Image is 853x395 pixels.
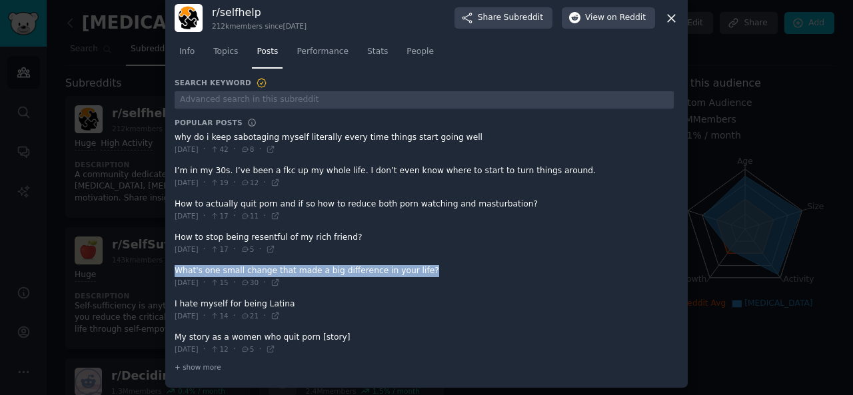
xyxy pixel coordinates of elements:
[175,4,203,32] img: selfhelp
[175,118,243,127] h3: Popular Posts
[175,278,199,287] span: [DATE]
[478,12,543,24] span: Share
[263,310,266,322] span: ·
[210,344,228,354] span: 12
[607,12,646,24] span: on Reddit
[179,46,195,58] span: Info
[252,41,283,69] a: Posts
[210,178,228,187] span: 19
[175,77,268,89] h3: Search Keyword
[212,21,307,31] div: 212k members since [DATE]
[259,244,261,256] span: ·
[241,278,259,287] span: 30
[257,46,278,58] span: Posts
[210,145,228,154] span: 42
[259,344,261,356] span: ·
[233,210,236,222] span: ·
[363,41,393,69] a: Stats
[241,244,255,254] span: 5
[209,41,243,69] a: Topics
[175,362,221,372] span: + show more
[585,12,646,24] span: View
[203,177,206,189] span: ·
[175,311,199,320] span: [DATE]
[233,244,236,256] span: ·
[233,177,236,189] span: ·
[210,211,228,220] span: 17
[210,244,228,254] span: 17
[203,310,206,322] span: ·
[210,278,228,287] span: 15
[367,46,388,58] span: Stats
[203,210,206,222] span: ·
[407,46,434,58] span: People
[203,344,206,356] span: ·
[175,145,199,154] span: [DATE]
[175,244,199,254] span: [DATE]
[203,244,206,256] span: ·
[233,310,236,322] span: ·
[175,344,199,354] span: [DATE]
[233,144,236,156] span: ·
[213,46,238,58] span: Topics
[241,211,259,220] span: 11
[175,211,199,220] span: [DATE]
[210,311,228,320] span: 14
[263,210,266,222] span: ·
[292,41,353,69] a: Performance
[454,7,552,29] button: ShareSubreddit
[562,7,655,29] button: Viewon Reddit
[297,46,349,58] span: Performance
[241,145,255,154] span: 8
[263,277,266,289] span: ·
[175,41,199,69] a: Info
[241,344,255,354] span: 5
[175,178,199,187] span: [DATE]
[402,41,438,69] a: People
[175,91,674,109] input: Advanced search in this subreddit
[259,144,261,156] span: ·
[212,5,307,19] h3: r/ selfhelp
[504,12,543,24] span: Subreddit
[263,177,266,189] span: ·
[203,277,206,289] span: ·
[241,178,259,187] span: 12
[233,344,236,356] span: ·
[241,311,259,320] span: 21
[203,144,206,156] span: ·
[233,277,236,289] span: ·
